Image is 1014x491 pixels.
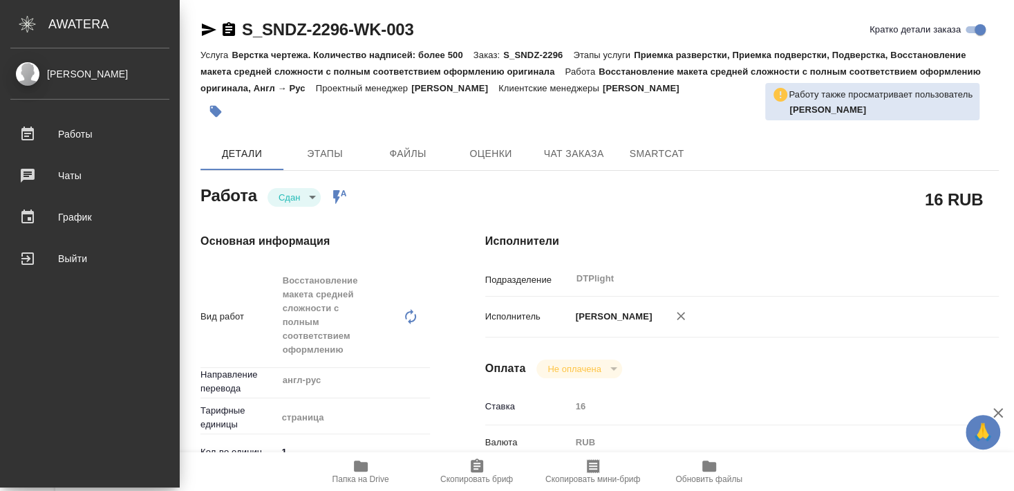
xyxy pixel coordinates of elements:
[966,415,1000,450] button: 🙏
[485,360,526,377] h4: Оплата
[316,83,411,93] p: Проектный менеджер
[485,436,571,450] p: Валюта
[3,117,176,151] a: Работы
[623,145,690,163] span: SmartCat
[419,452,535,491] button: Скопировать бриф
[200,96,231,127] button: Добавить тэг
[277,406,430,429] div: страница
[571,396,956,416] input: Пустое поле
[277,442,430,462] input: ✎ Введи что-нибудь
[573,50,634,60] p: Этапы услуги
[10,165,169,186] div: Чаты
[485,310,571,324] p: Исполнитель
[571,310,652,324] p: [PERSON_NAME]
[267,188,321,207] div: Сдан
[3,200,176,234] a: График
[971,418,995,447] span: 🙏
[411,83,498,93] p: [PERSON_NAME]
[375,145,441,163] span: Файлы
[10,207,169,228] div: График
[565,66,599,77] p: Работа
[458,145,524,163] span: Оценки
[332,474,389,484] span: Папка на Drive
[292,145,358,163] span: Этапы
[535,452,651,491] button: Скопировать мини-бриф
[200,368,277,396] p: Направление перевода
[200,21,217,38] button: Скопировать ссылку для ЯМессенджера
[200,310,277,324] p: Вид работ
[870,23,961,37] span: Кратко детали заказа
[485,273,571,287] p: Подразделение
[10,124,169,145] div: Работы
[200,182,257,207] h2: Работа
[232,50,473,60] p: Верстка чертежа. Количество надписей: более 500
[10,248,169,269] div: Выйти
[473,50,503,60] p: Заказ:
[209,145,275,163] span: Детали
[485,233,999,250] h4: Исполнители
[3,158,176,193] a: Чаты
[925,187,983,211] h2: 16 RUB
[242,20,413,39] a: S_SNDZ-2296-WK-003
[541,145,607,163] span: Чат заказа
[603,83,690,93] p: [PERSON_NAME]
[666,301,696,331] button: Удалить исполнителя
[440,474,513,484] span: Скопировать бриф
[675,474,742,484] span: Обновить файлы
[536,360,621,378] div: Сдан
[3,241,176,276] a: Выйти
[545,474,640,484] span: Скопировать мини-бриф
[200,404,277,432] p: Тарифные единицы
[571,431,956,454] div: RUB
[543,363,605,375] button: Не оплачена
[200,445,277,459] p: Кол-во единиц
[651,452,767,491] button: Обновить файлы
[220,21,237,38] button: Скопировать ссылку
[789,103,973,117] p: Горшкова Валентина
[200,233,430,250] h4: Основная информация
[48,10,180,38] div: AWATERA
[274,192,304,203] button: Сдан
[503,50,573,60] p: S_SNDZ-2296
[303,452,419,491] button: Папка на Drive
[789,104,866,115] b: [PERSON_NAME]
[789,88,973,102] p: Работу также просматривает пользователь
[485,400,571,414] p: Ставка
[10,66,169,82] div: [PERSON_NAME]
[498,83,603,93] p: Клиентские менеджеры
[200,50,232,60] p: Услуга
